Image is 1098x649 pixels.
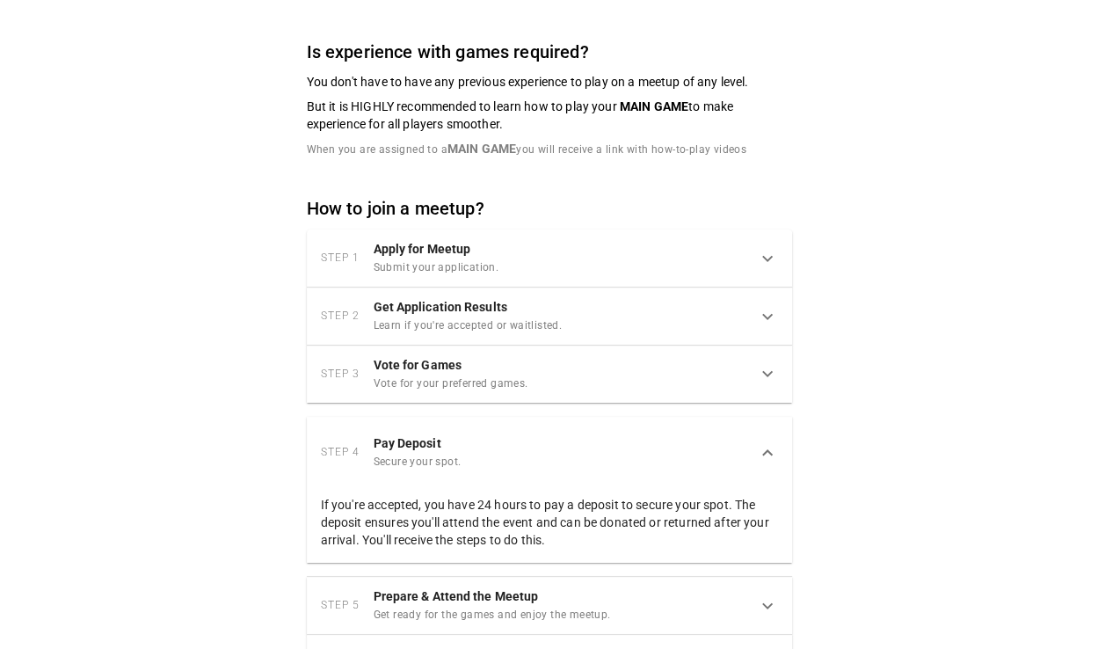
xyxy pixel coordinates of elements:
[321,361,360,389] span: Step 3
[321,496,778,549] p: If you're accepted, you have 24 hours to pay a deposit to secure your spot. The deposit ensures y...
[374,587,611,607] h6: Prepare & Attend the Meetup
[374,240,499,259] h6: Apply for Meetup
[307,230,792,288] div: Step 1Apply for MeetupSubmit your application.
[374,376,528,393] span: Vote for your preferred games.
[374,317,563,335] span: Learn if you're accepted or waitlisted.
[307,73,792,91] p: You don't have to have any previous experience to play on a meetup of any level.
[307,38,792,66] h6: Is experience with games required?
[307,98,792,133] p: But it is HIGHLY recommended to learn how to play your to make experience for all players smoother.
[620,99,688,113] p: MAIN GAME
[374,259,499,277] span: Submit your application.
[307,489,792,563] div: Step 4Pay DepositSecure your spot.
[374,454,462,471] span: Secure your spot.
[307,417,792,489] div: Step 4Pay DepositSecure your spot.
[307,288,792,346] div: Step 2Get Application ResultsLearn if you're accepted or waitlisted.
[374,298,563,317] h6: Get Application Results
[374,356,528,376] h6: Vote for Games
[307,194,792,222] h6: How to join a meetup?
[307,577,792,635] div: Step 5Prepare & Attend the MeetupGet ready for the games and enjoy the meetup.
[447,142,516,156] p: MAIN GAME
[374,434,462,454] h6: Pay Deposit
[321,303,360,331] span: Step 2
[321,592,360,620] span: Step 5
[321,439,360,467] span: Step 4
[307,346,792,404] div: Step 3Vote for GamesVote for your preferred games.
[321,244,360,273] span: Step 1
[374,607,611,624] span: Get ready for the games and enjoy the meetup.
[307,143,747,156] span: When you are assigned to a you will receive a link with how-to-play videos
